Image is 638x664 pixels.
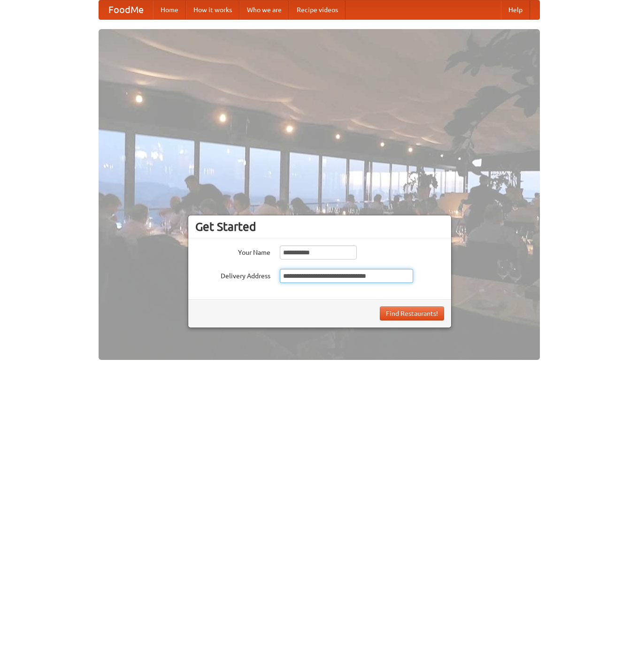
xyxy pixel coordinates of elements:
label: Delivery Address [195,269,270,281]
a: Who we are [239,0,289,19]
a: How it works [186,0,239,19]
button: Find Restaurants! [380,306,444,321]
h3: Get Started [195,220,444,234]
a: Recipe videos [289,0,346,19]
label: Your Name [195,245,270,257]
a: FoodMe [99,0,153,19]
a: Home [153,0,186,19]
a: Help [501,0,530,19]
